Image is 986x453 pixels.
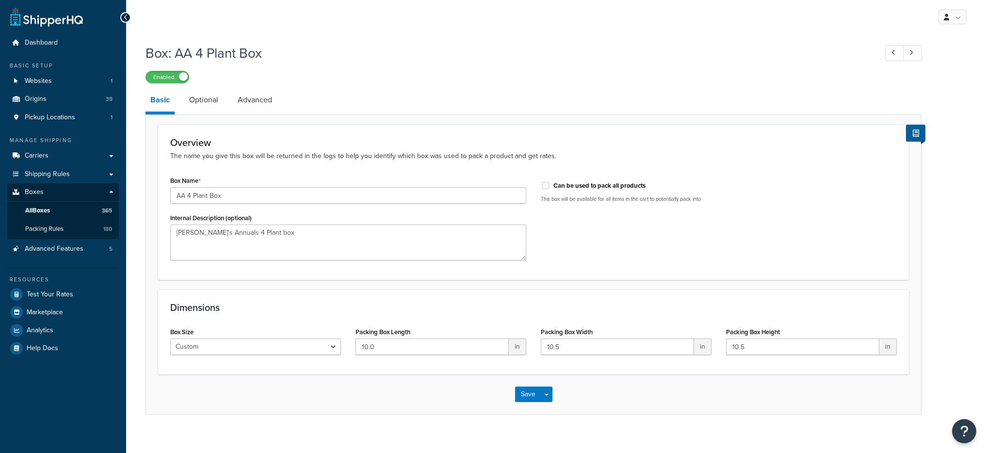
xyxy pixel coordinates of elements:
span: 1 [111,77,113,85]
span: Boxes [25,188,44,196]
span: in [694,339,711,355]
label: Packing Box Height [726,328,780,336]
a: Boxes [7,183,119,201]
input: This option can't be selected because the box is assigned to a dimensional rule [541,182,550,189]
a: Analytics [7,322,119,339]
span: 1 [111,113,113,122]
h1: Box: AA 4 Plant Box [145,44,867,63]
div: Manage Shipping [7,136,119,145]
span: Pickup Locations [25,113,75,122]
a: Test Your Rates [7,286,119,303]
span: Marketplace [27,308,63,317]
li: Origins [7,90,119,108]
label: Box Size [170,328,194,336]
p: This box will be available for all items in the cart to potentially pack into [541,195,897,203]
span: in [509,339,526,355]
span: Websites [25,77,52,85]
label: Packing Box Width [541,328,593,336]
textarea: [PERSON_NAME]'s Annuals 4 Plant box [170,225,526,260]
label: Enabled [146,71,189,83]
a: Dashboard [7,34,119,52]
a: Websites1 [7,72,119,90]
label: Box Name [170,177,201,185]
span: 180 [103,225,112,233]
a: Packing Rules180 [7,220,119,238]
button: Save [515,387,541,402]
span: in [879,339,897,355]
a: Pickup Locations1 [7,109,119,127]
div: Resources [7,275,119,284]
span: 5 [109,245,113,253]
span: Test Your Rates [27,291,73,299]
span: Carriers [25,152,48,160]
a: Advanced [233,88,277,112]
a: AllBoxes365 [7,202,119,220]
a: Previous Record [885,45,904,61]
a: Origins38 [7,90,119,108]
span: 38 [106,95,113,103]
label: Packing Box Length [356,328,410,336]
a: Advanced Features5 [7,240,119,258]
span: Origins [25,95,47,103]
span: Shipping Rules [25,170,70,178]
a: Help Docs [7,340,119,357]
span: Dashboard [25,39,58,47]
a: Marketplace [7,304,119,321]
a: Carriers [7,147,119,165]
h3: Dimensions [170,302,897,313]
li: Packing Rules [7,220,119,238]
label: Internal Description (optional) [170,214,252,222]
a: Shipping Rules [7,165,119,183]
span: Packing Rules [25,225,64,233]
button: Show Help Docs [906,125,925,142]
span: Analytics [27,326,53,335]
a: Optional [184,88,223,112]
div: Basic Setup [7,62,119,70]
a: Next Record [903,45,922,61]
li: Advanced Features [7,240,119,258]
span: Advanced Features [25,245,83,253]
span: 365 [102,207,112,215]
span: Help Docs [27,344,58,353]
span: All Boxes [25,207,50,215]
label: Can be used to pack all products [553,181,646,190]
h3: Overview [170,137,897,148]
li: Websites [7,72,119,90]
li: Boxes [7,183,119,239]
li: Pickup Locations [7,109,119,127]
a: Basic [145,88,175,114]
p: The name you give this box will be returned in the logs to help you identify which box was used t... [170,151,897,162]
button: Open Resource Center [952,419,976,443]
